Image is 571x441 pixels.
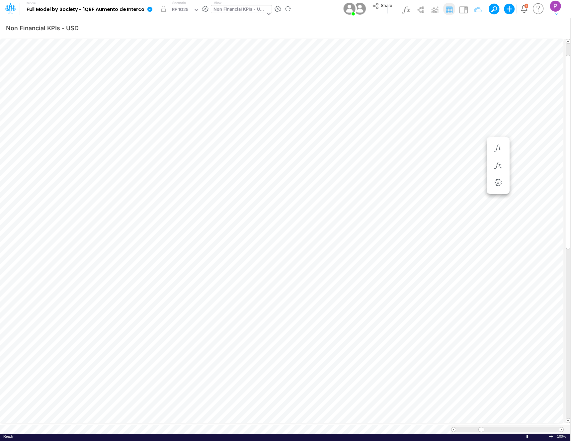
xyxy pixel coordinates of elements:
[172,0,186,5] label: Scenario
[557,434,567,439] div: Zoom level
[214,0,221,5] label: View
[27,1,37,5] label: Model
[557,434,567,439] span: 100%
[213,6,265,14] div: Non Financial KPIs - USD
[520,5,528,13] a: Notifications
[507,434,548,439] div: Zoom
[527,435,528,438] div: Zoom
[27,7,145,13] b: Full Model by Society - 1QRF Aumento de Interco
[381,3,392,8] span: Share
[501,434,506,439] div: Zoom Out
[342,1,357,16] img: User Image Icon
[369,1,396,17] button: Share
[3,434,14,438] span: Ready
[526,4,527,7] div: 1 unread items
[353,1,367,16] img: User Image Icon
[3,434,14,439] div: In Ready mode
[6,21,426,35] input: Type a title here
[548,434,554,439] div: Zoom In
[172,6,189,14] div: RF 1Q25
